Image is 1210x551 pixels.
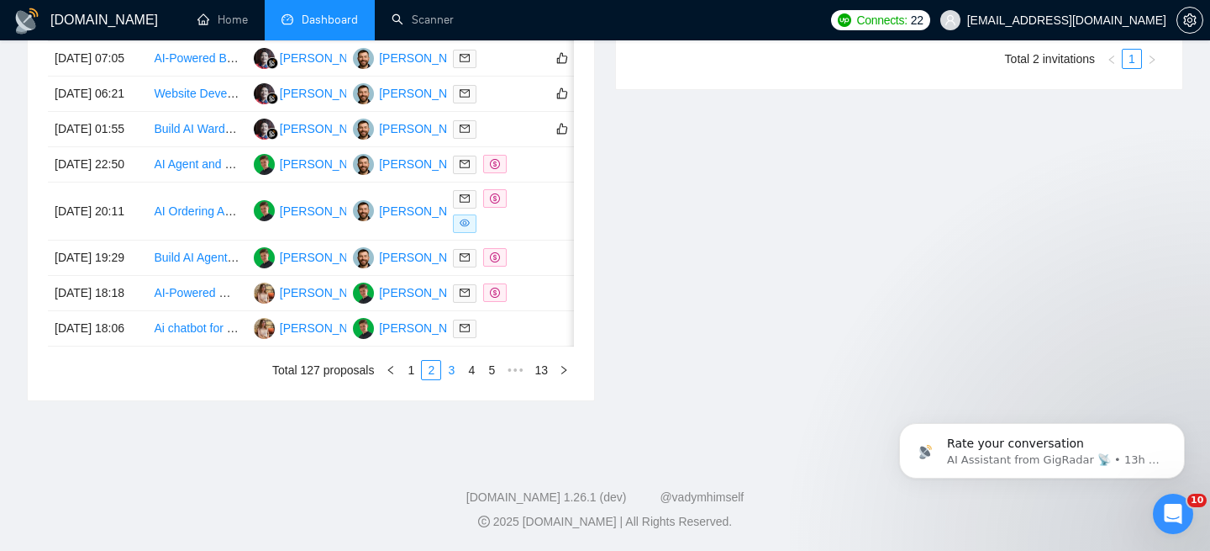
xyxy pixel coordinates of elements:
a: Build AI Wardrobe App (MVP) with Tinder-Style Interface [154,122,448,135]
a: SS[PERSON_NAME] [254,121,376,135]
div: [PERSON_NAME] [379,84,476,103]
a: VK[PERSON_NAME] [353,86,476,99]
td: [DATE] 07:05 [48,41,147,77]
span: 10 [1187,494,1207,507]
span: mail [460,124,470,134]
img: SS [254,83,275,104]
span: mail [460,323,470,333]
div: [PERSON_NAME] [280,319,376,337]
td: [DATE] 18:18 [48,276,147,311]
td: [DATE] 20:11 [48,183,147,241]
a: VK[PERSON_NAME] [353,204,476,217]
a: VK[PERSON_NAME] [353,250,476,263]
a: 3 [442,361,460,379]
div: [PERSON_NAME] [379,248,476,267]
li: Previous Page [1102,49,1122,69]
td: [DATE] 18:06 [48,311,147,347]
a: AI-Powered Billing and Coding SAAS Developer Needed [154,51,450,65]
a: VK[PERSON_NAME] [353,156,476,170]
span: mail [460,193,470,204]
li: 5 [481,360,502,380]
img: MB [254,247,275,268]
img: logo [13,8,40,34]
li: Total 127 proposals [272,360,374,380]
button: setting [1176,7,1203,34]
span: copyright [478,516,490,527]
a: AV[PERSON_NAME] [254,285,376,299]
a: [DOMAIN_NAME] 1.26.1 (dev) [466,490,627,504]
span: Connects: [856,11,907,29]
li: Next 5 Pages [502,360,529,380]
div: [PERSON_NAME] [379,202,476,220]
li: 4 [461,360,481,380]
img: AV [254,283,275,304]
div: [PERSON_NAME] [280,84,376,103]
span: dollar [490,159,500,169]
iframe: Intercom notifications message [874,388,1210,506]
span: left [386,365,396,375]
img: MB [254,200,275,221]
img: VK [353,247,374,268]
td: AI-Powered Meeting Assistant Chatbot Development [147,276,246,311]
a: SS[PERSON_NAME] [254,50,376,64]
div: [PERSON_NAME] [280,119,376,138]
li: 2 [421,360,441,380]
a: VK[PERSON_NAME] [353,50,476,64]
a: 2 [422,361,440,379]
img: MB [353,318,374,339]
span: mail [460,88,470,98]
span: ••• [502,360,529,380]
img: MB [254,154,275,175]
li: 1 [1122,49,1142,69]
span: 22 [911,11,923,29]
li: 1 [401,360,421,380]
li: Previous Page [381,360,401,380]
img: AV [254,318,275,339]
button: left [381,360,401,380]
img: VK [353,119,374,140]
li: Total 2 invitations [1005,49,1095,69]
img: VK [353,200,374,221]
a: AV[PERSON_NAME] [254,321,376,334]
span: dollar [490,288,500,298]
div: [PERSON_NAME] [379,119,476,138]
span: Dashboard [302,13,358,27]
div: [PERSON_NAME] [379,155,476,173]
a: MB[PERSON_NAME] [353,285,476,299]
td: AI Ordering Assistant Development for SMEs [147,183,246,241]
button: right [1142,49,1162,69]
a: AI Ordering Assistant Development for SMEs [154,204,388,218]
td: Website Development for Voice AI SaaS Landing Page [147,77,246,112]
li: 13 [529,360,554,380]
div: 2025 [DOMAIN_NAME] | All Rights Reserved. [13,513,1197,531]
span: like [556,51,568,65]
td: AI Agent and ChatBot expert [147,147,246,183]
div: [PERSON_NAME] [379,283,476,302]
a: 5 [482,361,501,379]
td: Build AI Agent MVP [147,241,246,276]
li: Next Page [554,360,574,380]
td: Ai chatbot for shopify store [147,311,246,347]
a: MB[PERSON_NAME] [254,156,376,170]
span: eye [460,218,470,228]
img: VK [353,83,374,104]
td: [DATE] 06:21 [48,77,147,112]
span: dashboard [281,13,293,25]
a: homeHome [197,13,248,27]
span: mail [460,252,470,262]
a: 1 [1123,50,1141,68]
button: like [552,119,572,139]
span: like [556,122,568,135]
a: 4 [462,361,481,379]
a: setting [1176,13,1203,27]
iframe: Intercom live chat [1153,494,1193,534]
img: upwork-logo.png [838,13,851,27]
img: VK [353,48,374,69]
a: AI Agent and ChatBot expert [154,157,302,171]
span: mail [460,159,470,169]
span: right [1147,55,1157,65]
a: Website Development for Voice AI SaaS Landing Page [154,87,439,100]
img: SS [254,119,275,140]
